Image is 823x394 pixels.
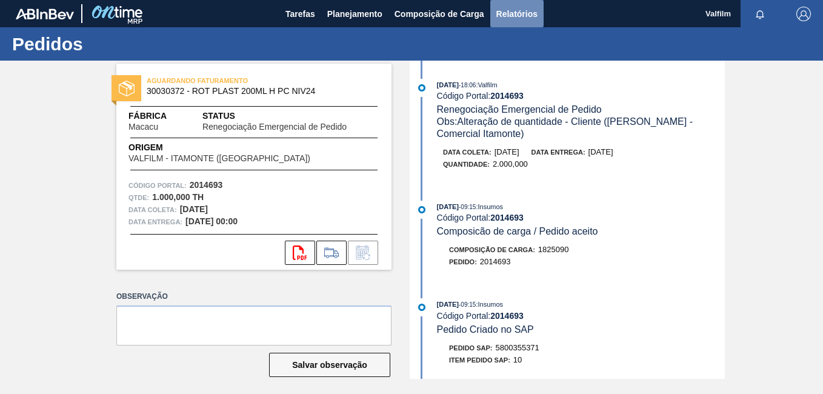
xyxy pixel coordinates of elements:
div: Ir para Composição de Carga [316,241,347,265]
img: atual [418,304,425,311]
span: Status [202,110,379,122]
button: Salvar observação [269,353,390,377]
label: Observação [116,288,392,306]
img: Logout [796,7,811,21]
div: Código Portal: [437,213,725,222]
span: 2.000,000 [493,159,528,169]
span: Data coleta: [443,149,491,156]
h1: Pedidos [12,37,227,51]
span: Origem [128,141,345,154]
span: Composição de Carga [395,7,484,21]
span: Qtde : [128,192,149,204]
span: Renegociação Emergencial de Pedido [437,104,602,115]
span: 10 [513,355,522,364]
span: [DATE] [437,81,459,88]
span: Data entrega: [128,216,182,228]
span: Planejamento [327,7,382,21]
span: Data entrega: [531,149,585,156]
span: Macacu [128,122,158,132]
strong: [DATE] 00:00 [185,216,238,226]
span: 30030372 - ROT PLAST 200ML H PC NIV24 [147,87,367,96]
span: Fábrica [128,110,196,122]
span: 5800355371 [496,343,539,352]
span: VALFILM - ITAMONTE ([GEOGRAPHIC_DATA]) [128,154,310,163]
span: Pedido Criado no SAP [437,324,534,335]
strong: 2014693 [490,91,524,101]
span: Pedido SAP: [449,344,493,352]
span: Código Portal: [128,179,187,192]
span: 2014693 [480,257,511,266]
span: Obs: Alteração de quantidade - Cliente ([PERSON_NAME] - Comercial Itamonte) [437,116,696,139]
img: TNhmsLtSVTkK8tSr43FrP2fwEKptu5GPRR3wAAAABJRU5ErkJggg== [16,8,74,19]
div: Informar alteração no pedido [348,241,378,265]
span: Renegociação Emergencial de Pedido [202,122,347,132]
img: atual [418,206,425,213]
span: 1825090 [538,245,569,254]
span: [DATE] [588,147,613,156]
span: Item pedido SAP: [449,356,510,364]
strong: 2014693 [490,213,524,222]
span: - 09:15 [459,301,476,308]
span: Pedido : [449,258,477,265]
button: Notificações [741,5,779,22]
span: Tarefas [285,7,315,21]
span: Relatórios [496,7,538,21]
span: : Insumos [476,301,503,308]
div: Código Portal: [437,311,725,321]
strong: 2014693 [190,180,223,190]
span: [DATE] [495,147,519,156]
span: [DATE] [437,301,459,308]
div: Abrir arquivo PDF [285,241,315,265]
img: atual [418,84,425,92]
span: : Valfilm [476,81,497,88]
strong: 2014693 [490,311,524,321]
span: : Insumos [476,203,503,210]
span: [DATE] [437,203,459,210]
span: Data coleta: [128,204,177,216]
span: Composicão de carga / Pedido aceito [437,226,598,236]
img: status [119,81,135,96]
strong: [DATE] [180,204,208,214]
span: - 09:15 [459,204,476,210]
span: - 18:06 [459,82,476,88]
div: Código Portal: [437,91,725,101]
strong: 1.000,000 TH [152,192,204,202]
span: Composição de Carga : [449,246,535,253]
span: Quantidade : [443,161,490,168]
span: AGUARDANDO FATURAMENTO [147,75,316,87]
